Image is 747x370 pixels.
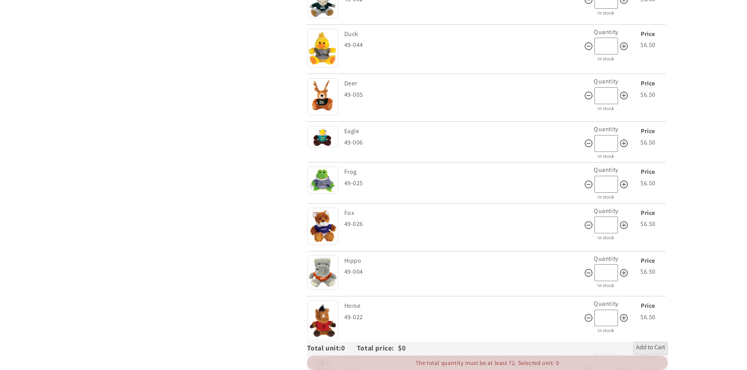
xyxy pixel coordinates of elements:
[640,313,656,321] span: $6.50
[594,28,618,36] label: Quantity
[307,126,338,148] img: Eagle
[584,104,629,113] div: In stock
[640,179,656,187] span: $6.50
[631,166,666,178] div: Price
[344,300,582,312] div: Horse
[640,41,656,49] span: $6.50
[344,40,584,51] div: 49-044
[640,138,656,146] span: $6.50
[307,166,338,193] img: Frog
[594,77,618,85] label: Quantity
[341,343,357,352] span: 0
[307,78,338,116] img: Deer
[344,78,582,89] div: Deer
[594,300,618,308] label: Quantity
[631,126,666,137] div: Price
[631,300,666,312] div: Price
[307,208,338,245] img: Fox
[640,90,656,99] span: $6.50
[344,29,582,40] div: Duck
[631,255,666,267] div: Price
[344,255,582,267] div: Hippo
[584,54,629,63] div: In stock
[640,267,656,276] span: $6.50
[344,126,582,137] div: Eagle
[307,342,398,354] div: Total unit: Total price:
[594,125,618,133] label: Quantity
[307,255,338,290] img: Hippo
[307,356,668,370] div: The total quantity must be at least 72. Selected unit: 0
[344,312,584,323] div: 49-022
[344,166,582,178] div: Frog
[344,89,584,101] div: 49-005
[307,300,338,341] img: Horse
[584,233,629,242] div: In stock
[584,9,629,17] div: In stock
[636,343,665,353] span: Add to Cart
[344,218,584,230] div: 49-026
[631,78,666,89] div: Price
[594,207,618,215] label: Quantity
[640,220,656,228] span: $6.50
[307,29,338,68] img: Duck
[584,326,629,335] div: In stock
[633,342,668,354] button: Add to Cart
[344,178,584,189] div: 49-025
[594,254,618,263] label: Quantity
[631,208,666,219] div: Price
[344,266,584,278] div: 49-004
[584,152,629,161] div: In stock
[344,137,584,148] div: 49-006
[344,208,582,219] div: Fox
[631,29,666,40] div: Price
[594,166,618,174] label: Quantity
[398,343,405,352] span: $0
[584,281,629,290] div: In stock
[584,193,629,201] div: In stock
